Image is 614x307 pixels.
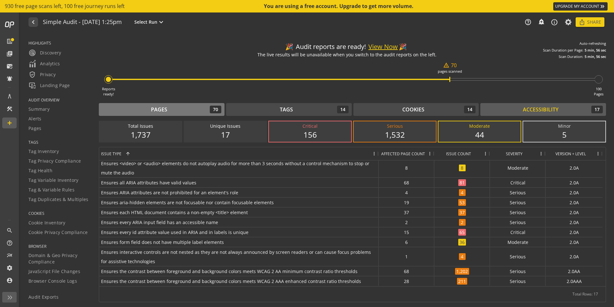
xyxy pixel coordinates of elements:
[553,2,608,11] a: UPGRADE MY ACCOUNT
[506,151,523,157] span: Severity
[106,123,175,129] div: Total Issues
[157,18,165,26] mat-icon: expand_more
[459,165,466,171] span: 8
[101,208,377,217] span: Ensures each HTML document contains a non-empty <title> element
[379,217,434,227] div: 2
[101,178,377,187] span: Ensures all ARIA attributes have valid values
[523,106,558,113] div: Accessibility
[458,229,466,236] span: 65
[579,19,585,25] mat-icon: ios_share
[28,187,75,193] span: Tag & Variable Rules
[28,71,36,78] mat-icon: verified_user
[538,18,544,25] mat-icon: add_alert
[101,188,377,197] span: Ensures ARIA attributes are not prohibited for an element's role
[379,198,434,207] div: 19
[226,103,352,116] button: Tags14
[480,103,606,116] button: Accessibility17
[490,217,546,227] div: serious
[6,106,13,112] mat-icon: construction
[524,19,531,26] mat-icon: help_outline
[28,97,91,103] span: AUDIT OVERVIEW
[28,71,56,78] span: Privacy
[29,18,36,26] mat-icon: navigate_before
[459,189,466,196] span: 4
[530,129,599,140] div: 5
[546,207,602,217] div: 2.0A
[445,129,514,140] div: 44
[353,103,479,116] button: Cookies14
[490,237,546,247] div: moderate
[101,198,377,207] span: Ensures aria-hidden elements are not focusable nor contain focusable elements
[101,277,377,286] span: Ensures the contrast between foreground and background colors meets WCAG 2 AAA enhanced contrast ...
[280,106,293,113] div: Tags
[443,62,449,68] mat-icon: warning_amber
[28,294,59,300] span: Audit Exports
[151,106,167,113] div: Pages
[6,265,13,271] mat-icon: settings
[490,247,546,266] div: serious
[264,3,414,10] div: You are using a free account. Upgrade to get more volume.
[455,268,469,275] span: 1,202
[490,207,546,217] div: serious
[28,49,36,57] mat-icon: radar
[379,247,434,266] div: 1
[6,227,13,234] mat-icon: search
[585,48,606,53] div: 5 min, 56 sec
[6,252,13,259] mat-icon: multiline_chart
[585,54,606,59] div: 5 min, 56 sec
[28,196,89,203] span: Tag Duplicates & Multiples
[360,123,429,129] div: Serious
[285,42,408,52] div: Audit reports are ready!
[5,3,125,10] span: 930 free page scans left, 100 free journey runs left
[546,247,602,266] div: 2.0A
[28,60,60,68] span: Analytics
[6,120,13,126] mat-icon: add
[546,178,602,187] div: 2.0A
[591,106,603,113] div: 17
[6,38,13,44] mat-icon: list_alt
[559,54,583,59] div: Scan Duration:
[379,227,434,237] div: 15
[28,211,91,216] span: COOKIES
[572,287,598,302] div: Total Rows: 17
[379,276,434,286] div: 28
[443,62,457,69] div: 70
[28,82,36,89] mat-icon: important_devices
[490,227,546,237] div: critical
[546,266,602,276] div: 2.0AA
[543,48,583,53] div: Scan Duration per Page:
[28,125,42,132] span: Pages
[464,106,476,113] div: 14
[337,106,349,113] div: 14
[43,19,122,26] h1: Simple Audit - 16 September 2025 | 1:25pm
[101,159,377,177] span: Ensures <video> or <audio> elements do not autoplay audio for more than 3 seconds without a contr...
[191,129,260,140] div: 17
[458,199,466,206] span: 53
[546,158,602,177] div: 2.0A
[446,151,471,157] span: Issue Count
[445,123,514,129] div: Moderate
[101,228,377,237] span: Ensures every id attribute value used in ARIA and in labels is unique
[381,151,425,157] span: Affected Page Count
[576,17,604,27] button: Share
[490,188,546,197] div: serious
[599,3,606,10] mat-icon: keyboard_double_arrow_right
[6,240,13,246] mat-icon: help_outline
[6,51,13,57] mat-icon: library_books
[459,253,466,260] span: 4
[101,238,377,247] span: Ensures form field does not have multiple label elements
[275,123,345,129] div: Critical
[490,178,546,187] div: critical
[6,63,13,69] mat-icon: mark_email_read
[490,158,546,177] div: moderate
[28,268,80,275] span: JavaScript File Changes
[379,158,434,177] div: 8
[28,158,81,164] span: Tag Privacy Compliance
[546,217,602,227] div: 2.0A
[101,151,122,157] span: Issue Type
[28,252,91,265] span: Domain & Geo Privacy Compliance
[134,19,157,25] span: Select Run
[28,220,66,226] span: Cookie Inventory
[458,239,466,246] span: 36
[379,178,434,187] div: 68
